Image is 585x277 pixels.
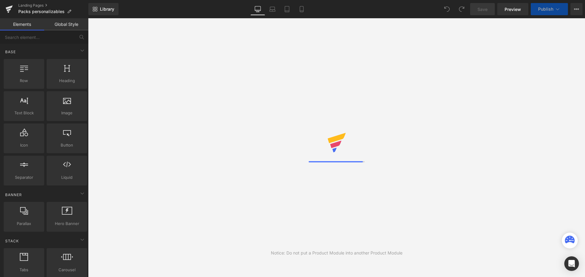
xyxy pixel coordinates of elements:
span: Base [5,49,16,55]
span: Row [5,78,42,84]
span: Hero Banner [48,220,85,227]
a: Laptop [265,3,280,15]
a: Tablet [280,3,294,15]
span: Liquid [48,174,85,181]
div: Open Intercom Messenger [564,256,579,271]
button: More [570,3,583,15]
span: Separator [5,174,42,181]
a: Global Style [44,18,88,30]
span: Publish [538,7,553,12]
span: Tabs [5,267,42,273]
button: Redo [456,3,468,15]
span: Image [48,110,85,116]
div: Notice: Do not put a Product Module into another Product Module [271,250,402,256]
span: Carousel [48,267,85,273]
a: Preview [497,3,528,15]
span: Preview [505,6,521,12]
span: Text Block [5,110,42,116]
span: Parallax [5,220,42,227]
span: Library [100,6,114,12]
span: Save [477,6,487,12]
a: Landing Pages [18,3,88,8]
button: Undo [441,3,453,15]
span: Stack [5,238,19,244]
span: Packs personalizables [18,9,65,14]
a: Mobile [294,3,309,15]
a: Desktop [250,3,265,15]
button: Publish [531,3,568,15]
a: New Library [88,3,119,15]
span: Banner [5,192,23,198]
span: Heading [48,78,85,84]
span: Icon [5,142,42,148]
span: Button [48,142,85,148]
